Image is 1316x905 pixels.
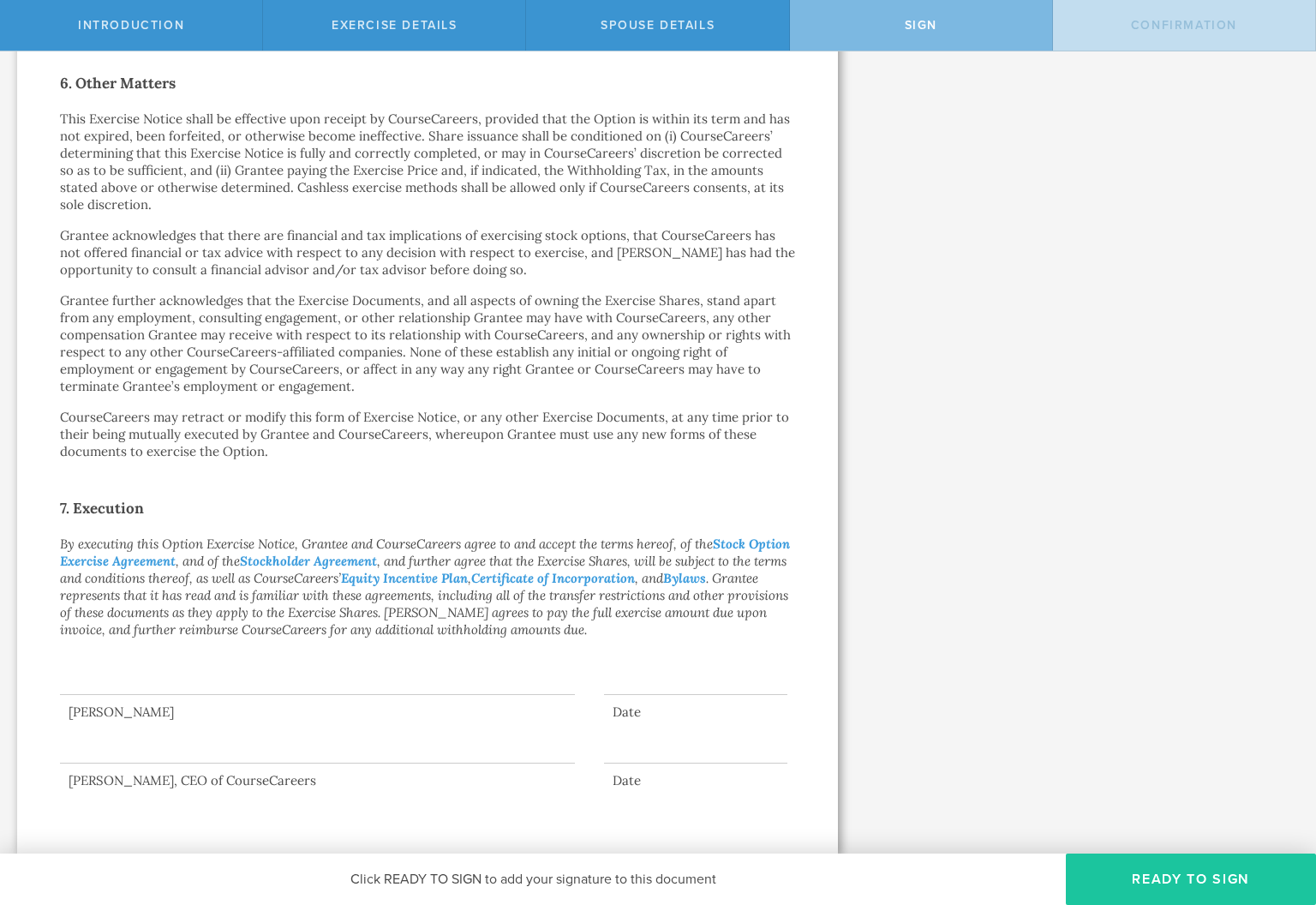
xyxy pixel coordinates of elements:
p: Grantee further acknowledges that the Exercise Documents, and all aspects of owning the Exercise ... [60,292,795,395]
em: By executing this Option Exercise Notice, Grantee and CourseCareers agree to and accept the terms... [60,536,790,638]
div: Date [604,772,788,789]
div: [PERSON_NAME], CEO of CourseCareers [60,772,575,789]
button: Ready to Sign [1066,854,1316,905]
a: Stockholder Agreement [240,553,377,569]
h2: 7. Execution [60,494,795,522]
span: Introduction [78,18,184,33]
span: Confirmation [1131,18,1237,33]
p: CourseCareers may retract or modify this form of Exercise Notice, or any other Exercise Documents... [60,409,795,460]
a: Equity Incentive Plan [341,570,468,586]
p: Grantee acknowledges that there are financial and tax implications of exercising stock options, t... [60,227,795,279]
span: Exercise Details [332,18,457,33]
span: Spouse Details [601,18,715,33]
p: This Exercise Notice shall be effective upon receipt by CourseCareers, provided that the Option i... [60,111,795,213]
a: Certificate of Incorporation [471,570,635,586]
a: Stock Option Exercise Agreement [60,536,790,569]
h2: 6. Other Matters [60,69,795,97]
span: Sign [905,18,937,33]
a: Bylaws [663,570,706,586]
